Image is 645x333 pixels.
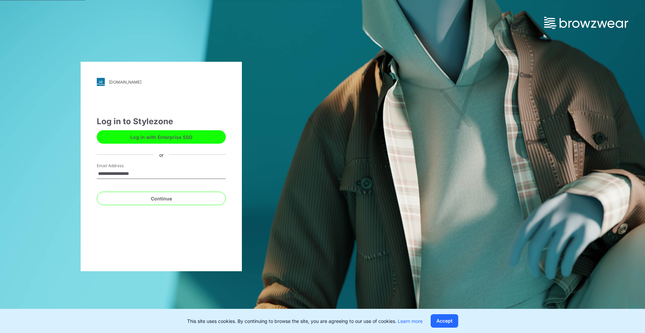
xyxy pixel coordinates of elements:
[97,115,226,128] div: Log in to Stylezone
[97,78,226,86] a: [DOMAIN_NAME]
[97,163,144,169] label: Email Address
[97,78,105,86] img: svg+xml;base64,PHN2ZyB3aWR0aD0iMjgiIGhlaWdodD0iMjgiIHZpZXdCb3g9IjAgMCAyOCAyOCIgZmlsbD0ibm9uZSIgeG...
[431,314,458,328] button: Accept
[187,318,423,325] p: This site uses cookies. By continuing to browse the site, you are agreeing to our use of cookies.
[109,80,141,85] div: [DOMAIN_NAME]
[97,130,226,144] button: Log in with Enterprise SSO
[398,318,423,324] a: Learn more
[154,151,169,158] div: or
[544,17,628,29] img: browzwear-logo.73288ffb.svg
[97,192,226,205] button: Continue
